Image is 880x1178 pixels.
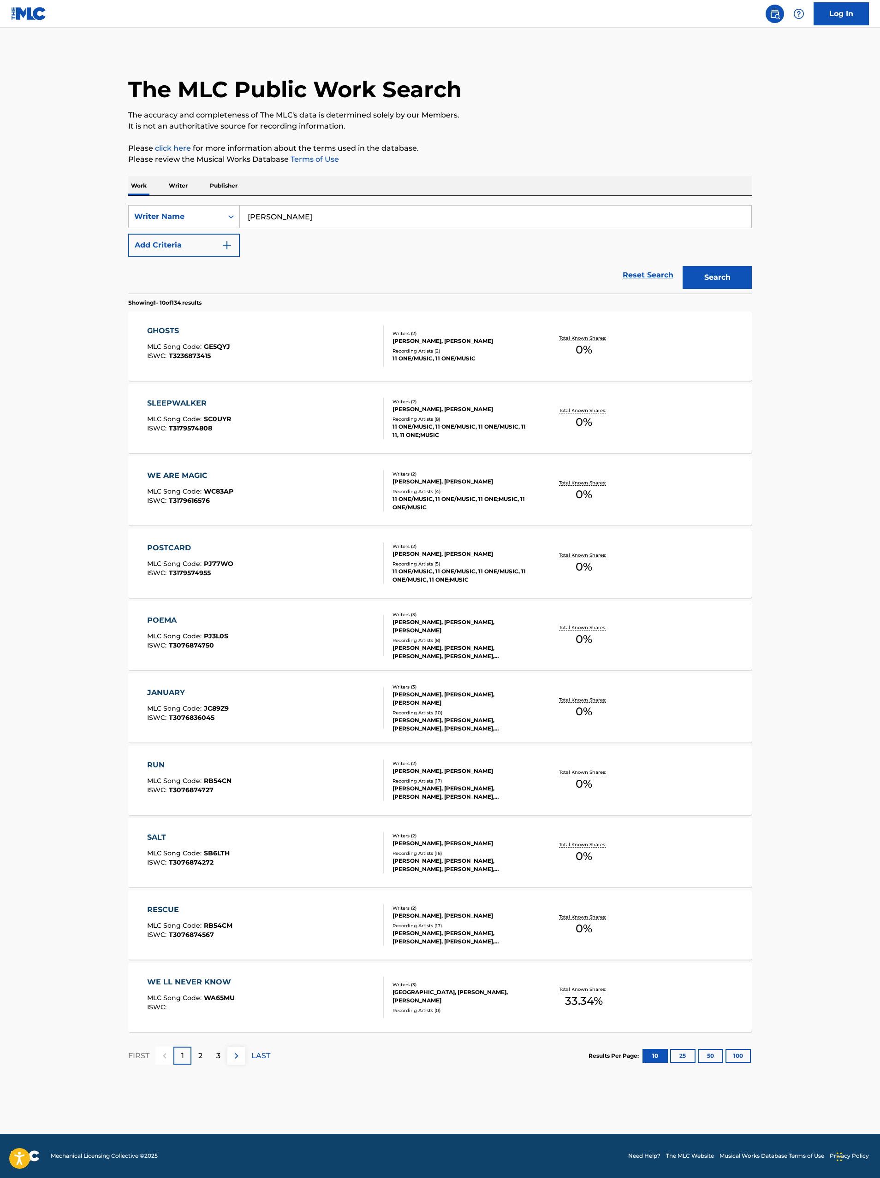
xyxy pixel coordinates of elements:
div: [PERSON_NAME], [PERSON_NAME], [PERSON_NAME], [PERSON_NAME], [PERSON_NAME] [392,644,532,660]
h1: The MLC Public Work Search [128,76,462,103]
div: Drag [837,1143,842,1171]
a: The MLC Website [666,1152,714,1160]
a: SALTMLC Song Code:SB6LTHISWC:T3076874272Writers (2)[PERSON_NAME], [PERSON_NAME]Recording Artists ... [128,818,752,887]
span: ISWC : [147,786,169,794]
span: T3076836045 [169,713,214,722]
span: T3236873415 [169,352,211,360]
span: T3076874727 [169,786,214,794]
span: SC0UYR [204,415,231,423]
span: MLC Song Code : [147,342,204,351]
a: SLEEPWALKERMLC Song Code:SC0UYRISWC:T3179574808Writers (2)[PERSON_NAME], [PERSON_NAME]Recording A... [128,384,752,453]
a: WE LL NEVER KNOWMLC Song Code:WA65MUISWC:Writers (3)[GEOGRAPHIC_DATA], [PERSON_NAME], [PERSON_NAM... [128,963,752,1032]
div: Recording Artists ( 17 ) [392,922,532,929]
span: 0 % [576,342,592,358]
iframe: Chat Widget [834,1134,880,1178]
span: WA65MU [204,994,235,1002]
p: Total Known Shares: [559,986,608,993]
div: [PERSON_NAME], [PERSON_NAME] [392,405,532,413]
span: JC89Z9 [204,704,229,713]
p: Results Per Page: [589,1052,641,1060]
span: WC83AP [204,487,233,495]
div: [GEOGRAPHIC_DATA], [PERSON_NAME], [PERSON_NAME] [392,988,532,1005]
img: MLC Logo [11,7,47,20]
div: Writers ( 2 ) [392,543,532,550]
button: 10 [642,1049,668,1063]
div: JANUARY [147,687,229,698]
span: PJ3L0S [204,632,228,640]
div: [PERSON_NAME], [PERSON_NAME] [392,839,532,848]
span: 0 % [576,414,592,430]
span: 0 % [576,559,592,575]
span: MLC Song Code : [147,487,204,495]
button: Search [683,266,752,289]
button: Add Criteria [128,234,240,257]
div: Writers ( 2 ) [392,330,532,337]
a: Privacy Policy [830,1152,869,1160]
span: Mechanical Licensing Collective © 2025 [51,1152,158,1160]
span: 33.34 % [565,993,603,1009]
div: [PERSON_NAME], [PERSON_NAME], [PERSON_NAME], [PERSON_NAME], [PERSON_NAME] [392,716,532,733]
p: 3 [216,1050,220,1061]
div: 11 ONE/MUSIC, 11 ONE/MUSIC, 11 ONE/MUSIC, 11 11, 11 ONE;MUSIC [392,423,532,439]
span: 0 % [576,776,592,792]
div: [PERSON_NAME], [PERSON_NAME], [PERSON_NAME], [PERSON_NAME], [PERSON_NAME] [392,929,532,946]
span: T3076874272 [169,858,214,866]
p: Total Known Shares: [559,407,608,414]
div: [PERSON_NAME], [PERSON_NAME] [392,337,532,345]
button: 100 [725,1049,751,1063]
img: right [231,1050,242,1061]
div: Recording Artists ( 0 ) [392,1007,532,1014]
p: Total Known Shares: [559,552,608,559]
div: Writers ( 2 ) [392,398,532,405]
p: LAST [251,1050,270,1061]
span: 0 % [576,631,592,648]
div: 11 ONE/MUSIC, 11 ONE/MUSIC [392,354,532,363]
a: Musical Works Database Terms of Use [719,1152,824,1160]
p: It is not an authoritative source for recording information. [128,121,752,132]
span: T3179574955 [169,569,211,577]
div: Writers ( 3 ) [392,981,532,988]
div: Help [790,5,808,23]
button: 50 [698,1049,723,1063]
div: GHOSTS [147,325,230,336]
a: RUNMLC Song Code:RB54CNISWC:T3076874727Writers (2)[PERSON_NAME], [PERSON_NAME]Recording Artists (... [128,746,752,815]
div: [PERSON_NAME], [PERSON_NAME], [PERSON_NAME], [PERSON_NAME], [PERSON_NAME] [392,857,532,873]
p: 1 [181,1050,184,1061]
div: POEMA [147,615,228,626]
p: Showing 1 - 10 of 134 results [128,299,202,307]
span: 0 % [576,920,592,937]
a: Public Search [766,5,784,23]
span: ISWC : [147,1003,169,1011]
div: Recording Artists ( 2 ) [392,348,532,354]
p: Total Known Shares: [559,841,608,848]
span: ISWC : [147,858,169,866]
p: FIRST [128,1050,149,1061]
a: Need Help? [628,1152,660,1160]
div: [PERSON_NAME], [PERSON_NAME] [392,912,532,920]
div: Writers ( 3 ) [392,683,532,690]
span: MLC Song Code : [147,704,204,713]
span: ISWC : [147,713,169,722]
div: [PERSON_NAME], [PERSON_NAME] [392,550,532,558]
div: Writers ( 2 ) [392,760,532,767]
a: click here [155,144,191,153]
span: GE5QYJ [204,342,230,351]
div: Writer Name [134,211,217,222]
span: MLC Song Code : [147,632,204,640]
span: ISWC : [147,424,169,432]
div: 11 ONE/MUSIC, 11 ONE/MUSIC, 11 ONE/MUSIC, 11 ONE/MUSIC, 11 ONE;MUSIC [392,567,532,584]
span: T3179616576 [169,496,210,505]
a: GHOSTSMLC Song Code:GE5QYJISWC:T3236873415Writers (2)[PERSON_NAME], [PERSON_NAME]Recording Artist... [128,312,752,381]
form: Search Form [128,205,752,294]
p: Please for more information about the terms used in the database. [128,143,752,154]
img: help [793,8,804,19]
p: Writer [166,176,190,195]
div: Recording Artists ( 4 ) [392,488,532,495]
p: Please review the Musical Works Database [128,154,752,165]
span: T3179574808 [169,424,212,432]
a: Reset Search [618,265,678,285]
span: SB6LTH [204,849,230,857]
div: Recording Artists ( 5 ) [392,560,532,567]
span: T3076874750 [169,641,214,649]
